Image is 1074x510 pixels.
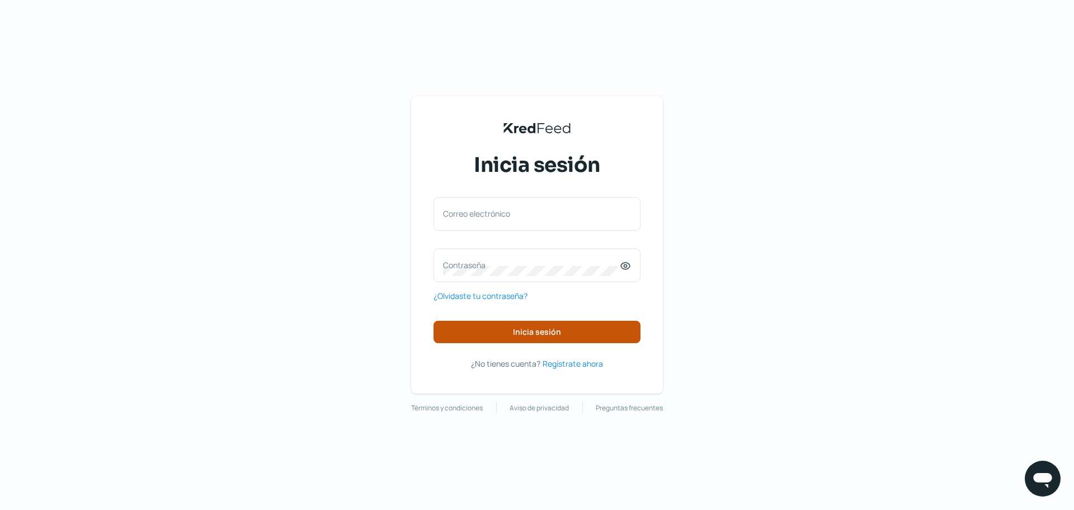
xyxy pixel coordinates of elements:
[513,328,561,336] span: Inicia sesión
[474,151,600,179] span: Inicia sesión
[510,402,569,414] a: Aviso de privacidad
[1031,467,1054,490] img: chatIcon
[471,358,540,369] span: ¿No tienes cuenta?
[543,357,603,371] a: Regístrate ahora
[443,260,620,270] label: Contraseña
[443,208,620,219] label: Correo electrónico
[411,402,483,414] a: Términos y condiciones
[596,402,663,414] a: Preguntas frecuentes
[434,289,527,303] a: ¿Olvidaste tu contraseña?
[434,321,640,343] button: Inicia sesión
